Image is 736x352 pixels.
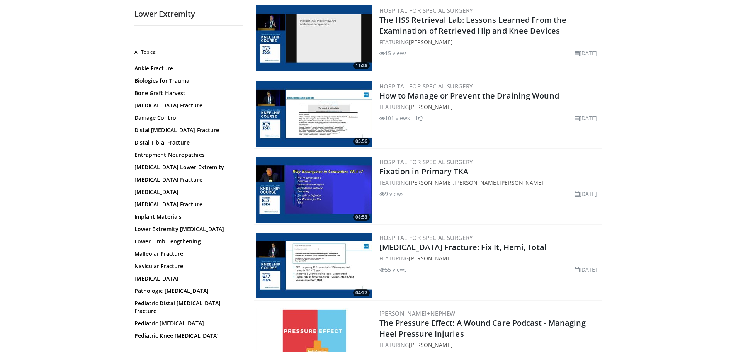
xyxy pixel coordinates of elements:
a: Lower Limb Lengthening [134,238,239,245]
a: Hospital for Special Surgery [379,82,473,90]
a: [PERSON_NAME] [454,179,498,186]
a: [PERSON_NAME] [409,179,452,186]
a: Hospital for Special Surgery [379,158,473,166]
img: 2cdddc7c-1860-4ce9-baa2-963cd5f509ba.300x170_q85_crop-smart_upscale.jpg [256,81,372,147]
li: [DATE] [575,190,597,198]
a: 04:27 [256,233,372,298]
a: Damage Control [134,114,239,122]
a: How to Manage or Prevent the Draining Wound [379,90,559,101]
h2: All Topics: [134,49,241,55]
a: Malleolar Fracture [134,250,239,258]
a: Distal [MEDICAL_DATA] Fracture [134,126,239,134]
a: [MEDICAL_DATA] Fracture [134,201,239,208]
li: 101 views [379,114,410,122]
li: [DATE] [575,49,597,57]
a: Pediatric Distal [MEDICAL_DATA] Fracture [134,299,239,315]
a: Hospital for Special Surgery [379,7,473,14]
a: Pathologic [MEDICAL_DATA] [134,287,239,295]
h2: Lower Extremity [134,9,243,19]
a: Biologics for Trauma [134,77,239,85]
li: 9 views [379,190,404,198]
a: The HSS Retrieval Lab: Lessons Learned From the Examination of Retrieved Hip and Knee Devices [379,15,567,36]
a: Navicular Fracture [134,262,239,270]
div: FEATURING [379,38,600,46]
a: The Pressure Effect: A Wound Care Podcast - Managing Heel Pressure Injuries [379,318,586,339]
a: Lower Extremity [MEDICAL_DATA] [134,225,239,233]
a: Entrapment Neuropathies [134,151,239,159]
div: FEATURING [379,103,600,111]
a: [MEDICAL_DATA] [134,188,239,196]
a: 05:56 [256,81,372,147]
a: Ankle Fracture [134,65,239,72]
a: [PERSON_NAME] [500,179,543,186]
a: 08:53 [256,157,372,223]
li: 1 [415,114,423,122]
img: 32bbe74c-442b-4884-afdf-e183b093d538.300x170_q85_crop-smart_upscale.jpg [256,233,372,298]
a: [PERSON_NAME]+Nephew [379,309,456,317]
a: Hospital for Special Surgery [379,234,473,241]
a: [MEDICAL_DATA] [134,275,239,282]
a: [PERSON_NAME] [409,255,452,262]
a: [PERSON_NAME] [409,341,452,349]
img: f7ce9b81-ab9e-4955-a9b8-27c4711385dd.300x170_q85_crop-smart_upscale.jpg [256,5,372,71]
span: 04:27 [353,289,370,296]
span: 11:26 [353,62,370,69]
a: Bone Graft Harvest [134,89,239,97]
a: Implant Materials [134,213,239,221]
div: FEATURING [379,341,600,349]
a: [MEDICAL_DATA] Fracture [134,102,239,109]
a: 11:26 [256,5,372,71]
a: Fixation in Primary TKA [379,166,468,177]
a: [MEDICAL_DATA] Fracture [134,176,239,184]
a: Distal Tibial Fracture [134,139,239,146]
img: 6427bfae-ef1a-4d54-b52c-d34b2d8f2542.300x170_q85_crop-smart_upscale.jpg [256,157,372,223]
a: [PERSON_NAME] [409,38,452,46]
li: [DATE] [575,265,597,274]
a: Pediatric Knee [MEDICAL_DATA] [134,332,239,340]
li: 15 views [379,49,407,57]
span: 05:56 [353,138,370,145]
a: [MEDICAL_DATA] Fracture: Fix It, Hemi, Total [379,242,547,252]
a: [MEDICAL_DATA] Lower Extremity [134,163,239,171]
span: 08:53 [353,214,370,221]
a: Pediatric [MEDICAL_DATA] [134,320,239,327]
li: [DATE] [575,114,597,122]
div: FEATURING , , [379,179,600,187]
li: 55 views [379,265,407,274]
a: [PERSON_NAME] [409,103,452,111]
div: FEATURING [379,254,600,262]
